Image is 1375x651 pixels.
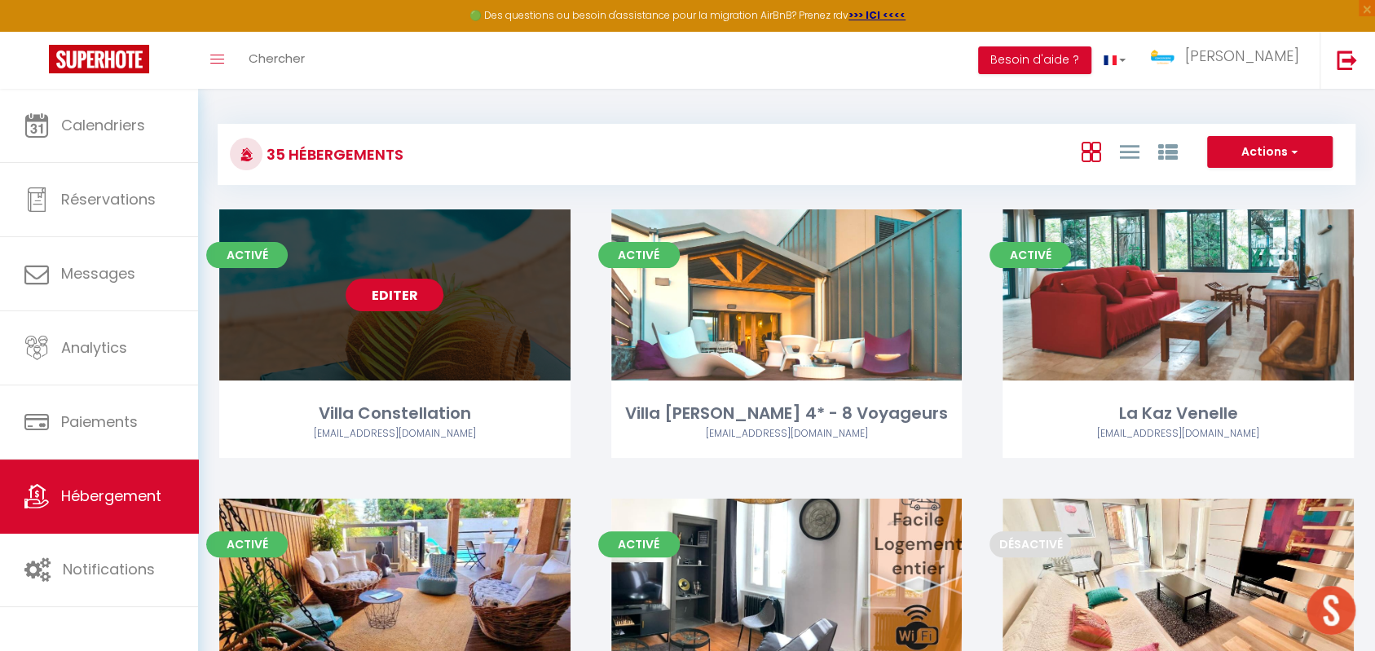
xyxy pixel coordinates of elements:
[1150,49,1174,64] img: ...
[1003,426,1354,442] div: Airbnb
[1207,136,1333,169] button: Actions
[219,401,571,426] div: Villa Constellation
[611,426,963,442] div: Airbnb
[978,46,1091,74] button: Besoin d'aide ?
[1157,138,1177,165] a: Vue par Groupe
[206,531,288,557] span: Activé
[219,426,571,442] div: Airbnb
[598,242,680,268] span: Activé
[1003,401,1354,426] div: La Kaz Venelle
[848,8,906,22] a: >>> ICI <<<<
[61,486,161,506] span: Hébergement
[61,263,135,284] span: Messages
[236,32,317,89] a: Chercher
[1337,50,1357,70] img: logout
[1081,138,1100,165] a: Vue en Box
[61,115,145,135] span: Calendriers
[598,531,680,557] span: Activé
[346,279,443,311] a: Editer
[61,411,138,432] span: Paiements
[249,50,305,67] span: Chercher
[1307,586,1355,635] div: Ouvrir le chat
[61,189,156,209] span: Réservations
[989,242,1071,268] span: Activé
[989,531,1071,557] span: Désactivé
[63,559,155,579] span: Notifications
[61,337,127,358] span: Analytics
[1119,138,1139,165] a: Vue en Liste
[262,136,403,173] h3: 35 Hébergements
[49,45,149,73] img: Super Booking
[1138,32,1320,89] a: ... [PERSON_NAME]
[611,401,963,426] div: Villa [PERSON_NAME] 4* - 8 Voyageurs
[206,242,288,268] span: Activé
[1185,46,1299,66] span: [PERSON_NAME]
